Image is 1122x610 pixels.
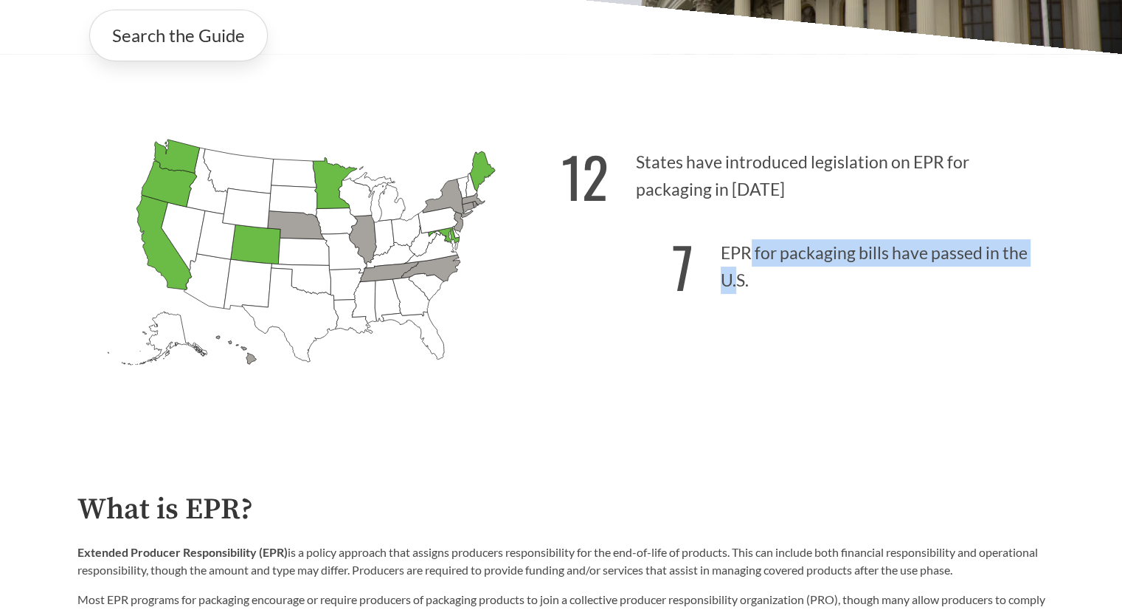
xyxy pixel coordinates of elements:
[561,126,1045,217] p: States have introduced legislation on EPR for packaging in [DATE]
[77,493,1045,527] h2: What is EPR?
[561,135,609,217] strong: 12
[77,545,288,559] strong: Extended Producer Responsibility (EPR)
[77,544,1045,579] p: is a policy approach that assigns producers responsibility for the end-of-life of products. This ...
[89,10,268,61] a: Search the Guide
[672,225,693,307] strong: 7
[561,217,1045,308] p: EPR for packaging bills have passed in the U.S.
